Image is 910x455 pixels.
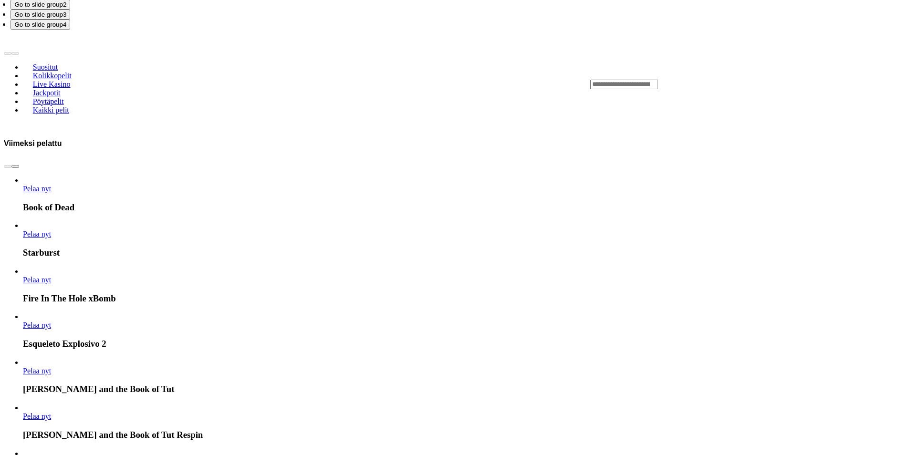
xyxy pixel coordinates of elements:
button: Go to slide group4 [10,20,70,30]
a: Kolikkopelit [23,68,81,83]
span: Jackpotit [29,89,64,97]
button: next slide [11,52,19,55]
a: Suositut [23,60,68,74]
header: Lobby [4,37,906,131]
button: Go to slide group3 [10,10,70,20]
article: Esqueleto Explosivo 2 [23,312,906,349]
span: Pelaa nyt [23,412,51,420]
span: Go to slide group 2 [14,1,66,8]
span: Go to slide group 3 [14,11,66,18]
a: Fire In The Hole xBomb [23,276,51,284]
article: John Hunter and the Book of Tut [23,358,906,395]
a: Esqueleto Explosivo 2 [23,321,51,329]
h3: Esqueleto Explosivo 2 [23,339,906,349]
button: next slide [11,165,19,168]
span: Live Kasino [29,80,74,88]
h3: Book of Dead [23,202,906,213]
span: Pelaa nyt [23,276,51,284]
span: Kolikkopelit [29,72,75,80]
span: Go to slide group 4 [14,21,66,28]
nav: Lobby [4,47,571,122]
h3: [PERSON_NAME] and the Book of Tut [23,384,906,394]
article: John Hunter and the Book of Tut Respin [23,403,906,440]
a: Jackpotit [23,85,70,100]
span: Pelaa nyt [23,321,51,329]
article: Book of Dead [23,176,906,213]
span: Pöytäpelit [29,97,68,105]
input: Search [590,80,658,89]
span: Kaikki pelit [29,106,73,114]
a: Kaikki pelit [23,103,79,117]
span: Pelaa nyt [23,367,51,375]
span: Pelaa nyt [23,230,51,238]
a: Book of Dead [23,185,51,193]
h3: [PERSON_NAME] and the Book of Tut Respin [23,430,906,440]
a: John Hunter and the Book of Tut [23,367,51,375]
article: Starburst [23,221,906,258]
h3: Starburst [23,248,906,258]
span: Pelaa nyt [23,185,51,193]
a: Live Kasino [23,77,80,91]
span: Suositut [29,63,62,71]
a: John Hunter and the Book of Tut Respin [23,412,51,420]
button: prev slide [4,52,11,55]
button: prev slide [4,165,11,168]
h3: Fire In The Hole xBomb [23,293,906,304]
a: Starburst [23,230,51,238]
a: Pöytäpelit [23,94,73,108]
h3: Viimeksi pelattu [4,139,62,148]
article: Fire In The Hole xBomb [23,267,906,304]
